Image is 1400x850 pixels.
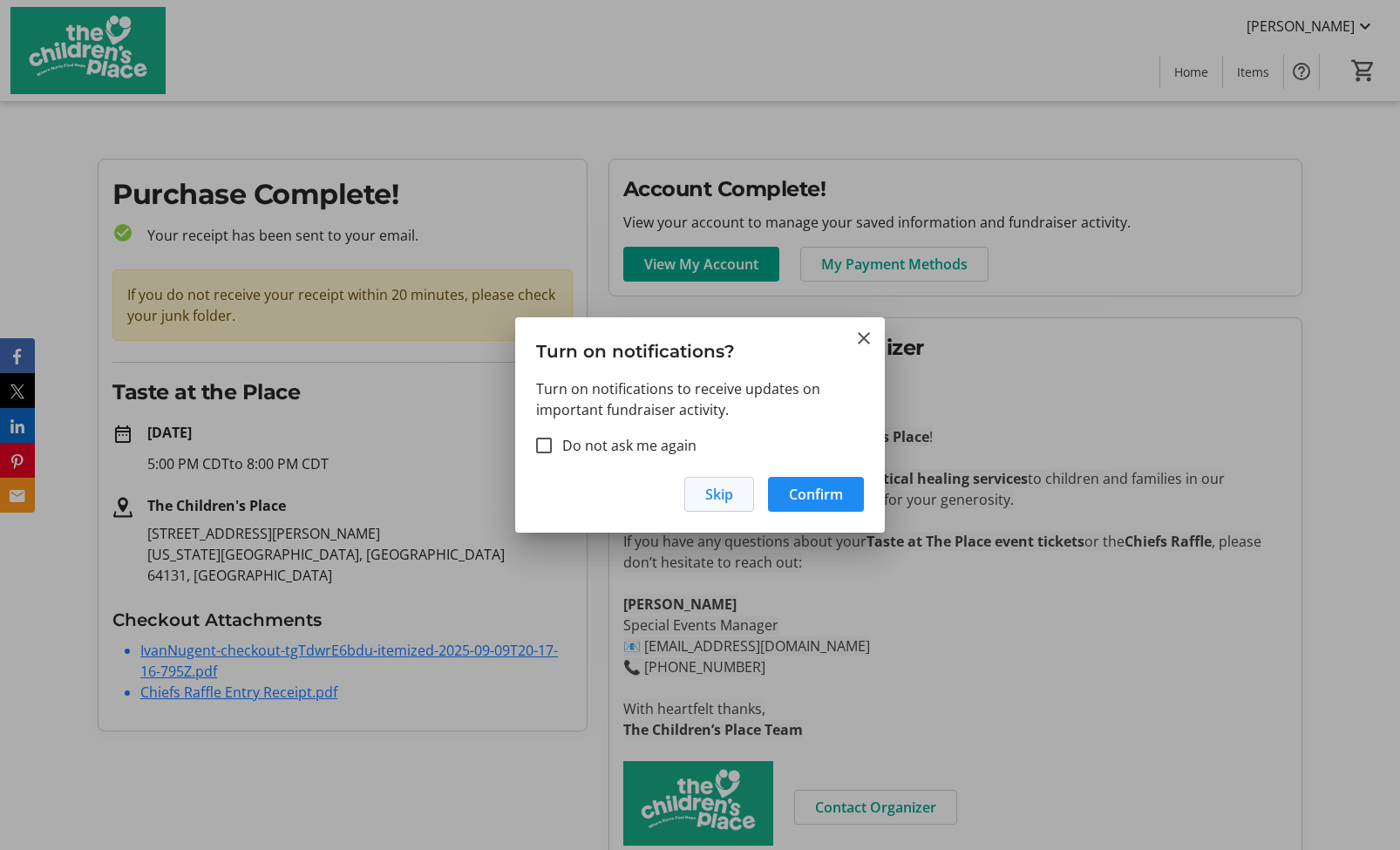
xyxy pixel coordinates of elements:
[684,477,754,512] button: Skip
[515,317,885,377] h3: Turn on notifications?
[768,477,864,512] button: Confirm
[552,435,697,456] label: Do not ask me again
[853,328,874,349] button: Close
[789,484,843,505] span: Confirm
[705,484,733,505] span: Skip
[536,378,864,420] p: Turn on notifications to receive updates on important fundraiser activity.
